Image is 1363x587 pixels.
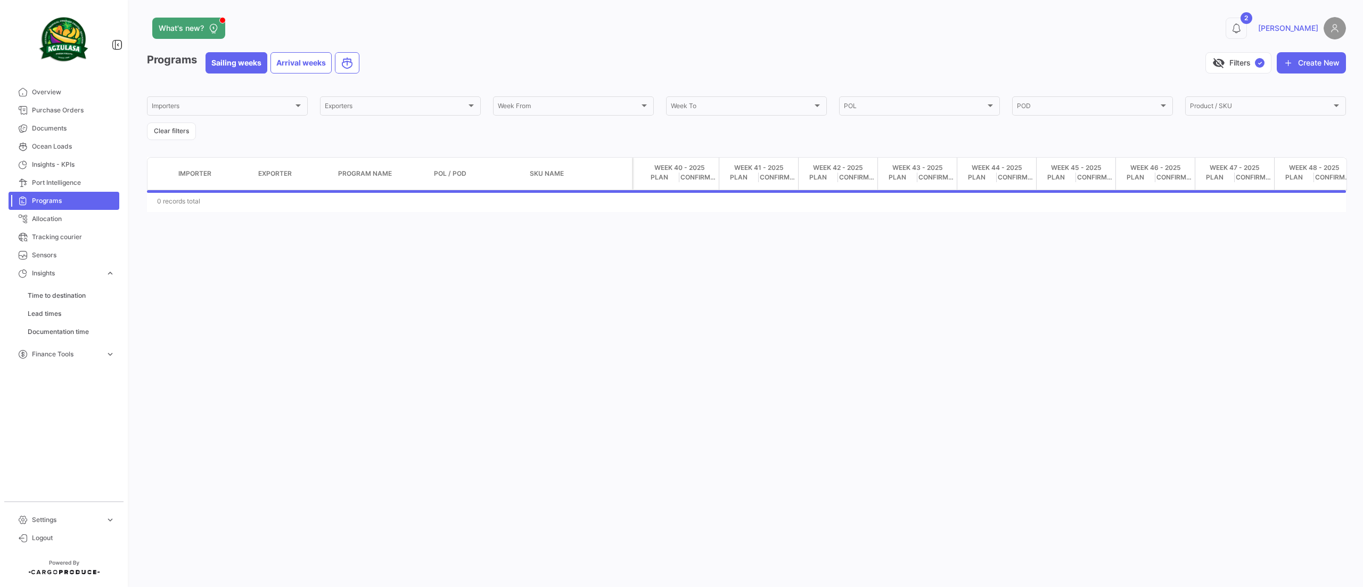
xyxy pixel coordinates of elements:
[1277,52,1346,74] button: Create New
[32,87,115,97] span: Overview
[1275,173,1314,182] span: Plan
[334,165,430,183] datatable-header-cell: Program name
[1017,104,1159,111] span: POD
[9,137,119,156] a: Ocean Loads
[105,349,115,359] span: expand_more
[1155,173,1195,182] span: Confirmed
[1275,163,1353,184] span: Week 48 - 2025
[957,163,1036,184] span: Week 44 - 2025
[430,165,526,183] datatable-header-cell: POL / POD
[271,53,331,73] button: Arrival weeks
[719,163,798,184] span: Week 41 - 2025
[105,515,115,525] span: expand_more
[147,123,196,140] button: Clear filters
[28,309,61,319] span: Lead times
[174,165,254,183] datatable-header-cell: Importer
[917,173,957,182] span: Confirmed
[526,165,632,183] datatable-header-cell: SKU Name
[23,288,119,304] a: Time to destination
[9,119,119,137] a: Documents
[838,173,877,182] span: Confirmed
[1116,173,1155,182] span: Plan
[335,53,359,73] button: Ocean
[105,268,115,278] span: expand_more
[1212,56,1225,69] span: visibility_off
[206,53,267,73] button: Sailing weeks
[530,169,564,178] span: SKU Name
[32,232,115,242] span: Tracking courier
[1037,173,1076,182] span: Plan
[32,142,115,151] span: Ocean Loads
[878,173,917,182] span: Plan
[9,83,119,101] a: Overview
[1255,58,1265,68] span: ✓
[258,169,292,178] span: Exporter
[1205,52,1271,74] button: visibility_offFilters✓
[32,533,115,543] span: Logout
[1258,23,1318,34] span: [PERSON_NAME]
[32,105,115,115] span: Purchase Orders
[640,173,679,182] span: Plan
[32,515,101,525] span: Settings
[9,210,119,228] a: Allocation
[9,174,119,192] a: Port Intelligence
[1195,163,1274,184] span: Week 47 - 2025
[147,52,363,74] h3: Programs
[32,178,115,187] span: Port Intelligence
[9,192,119,210] a: Programs
[159,23,204,34] span: What's new?
[957,173,997,182] span: Plan
[32,124,115,133] span: Documents
[23,324,119,340] a: Documentation time
[37,13,91,66] img: agzulasa-logo.png
[434,169,466,178] span: POL / POD
[1235,173,1274,182] span: Confirmed
[152,104,293,111] span: Importers
[32,250,115,260] span: Sensors
[32,160,115,169] span: Insights - KPIs
[32,268,101,278] span: Insights
[32,196,115,206] span: Programs
[1195,173,1235,182] span: Plan
[32,214,115,224] span: Allocation
[719,173,759,182] span: Plan
[1116,163,1195,184] span: Week 46 - 2025
[9,156,119,174] a: Insights - KPIs
[671,104,812,111] span: Week To
[28,327,89,337] span: Documentation time
[1327,551,1352,576] iframe: Intercom live chat
[679,173,719,182] span: Confirmed
[1314,173,1353,182] span: Confirmed
[9,228,119,246] a: Tracking courier
[28,291,86,300] span: Time to destination
[759,173,798,182] span: Confirmed
[498,104,639,111] span: Week From
[997,173,1036,182] span: Confirmed
[844,104,986,111] span: POL
[23,306,119,322] a: Lead times
[147,188,1346,215] div: 0 records total
[254,165,334,183] datatable-header-cell: Exporter
[325,104,466,111] span: Exporters
[9,246,119,264] a: Sensors
[799,163,877,184] span: Week 42 - 2025
[338,169,392,178] span: Program name
[178,169,211,178] span: Importer
[799,173,838,182] span: Plan
[1190,104,1332,111] span: Product / SKU
[9,101,119,119] a: Purchase Orders
[1324,17,1346,39] img: placeholder-user.png
[32,349,101,359] span: Finance Tools
[878,163,957,184] span: Week 43 - 2025
[640,163,719,184] span: Week 40 - 2025
[152,18,225,39] button: What's new?
[1076,173,1115,182] span: Confirmed
[1037,163,1115,184] span: Week 45 - 2025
